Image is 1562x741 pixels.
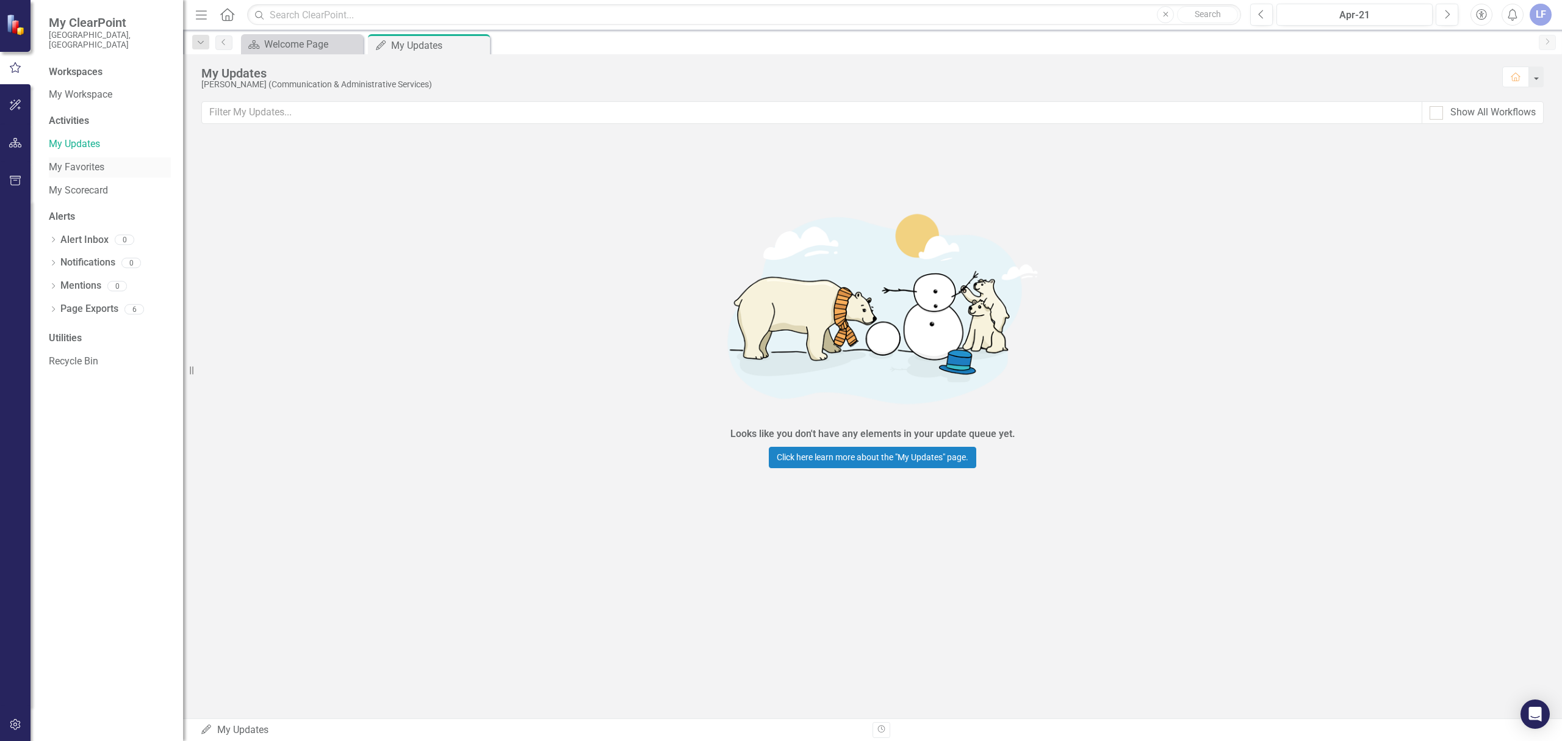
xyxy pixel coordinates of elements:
a: Notifications [60,256,115,270]
div: 0 [121,258,141,268]
div: Utilities [49,331,171,345]
img: Getting started [689,190,1056,424]
button: Apr-21 [1276,4,1433,26]
a: My Favorites [49,161,171,175]
a: Click here learn more about the "My Updates" page. [769,447,976,468]
span: Search [1195,9,1221,19]
div: 0 [115,235,134,245]
a: Page Exports [60,302,118,316]
small: [GEOGRAPHIC_DATA], [GEOGRAPHIC_DATA] [49,30,171,50]
div: Show All Workflows [1450,106,1536,120]
div: My Updates [200,723,863,737]
div: My Updates [201,67,1490,80]
button: LF [1530,4,1552,26]
div: Activities [49,114,171,128]
a: Welcome Page [244,37,360,52]
div: [PERSON_NAME] (Communication & Administrative Services) [201,80,1490,89]
div: My Updates [391,38,487,53]
span: My ClearPoint [49,15,171,30]
a: Recycle Bin [49,355,171,369]
a: My Workspace [49,88,171,102]
div: Open Intercom Messenger [1521,699,1550,729]
div: Welcome Page [264,37,360,52]
div: Apr-21 [1281,8,1428,23]
a: My Updates [49,137,171,151]
div: 0 [107,281,127,291]
div: Workspaces [49,65,103,79]
div: Alerts [49,210,171,224]
input: Filter My Updates... [201,101,1422,124]
button: Search [1177,6,1238,23]
a: Alert Inbox [60,233,109,247]
div: Looks like you don't have any elements in your update queue yet. [730,427,1015,441]
img: ClearPoint Strategy [6,14,27,35]
a: Mentions [60,279,101,293]
input: Search ClearPoint... [247,4,1241,26]
div: 6 [124,304,144,314]
a: My Scorecard [49,184,171,198]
